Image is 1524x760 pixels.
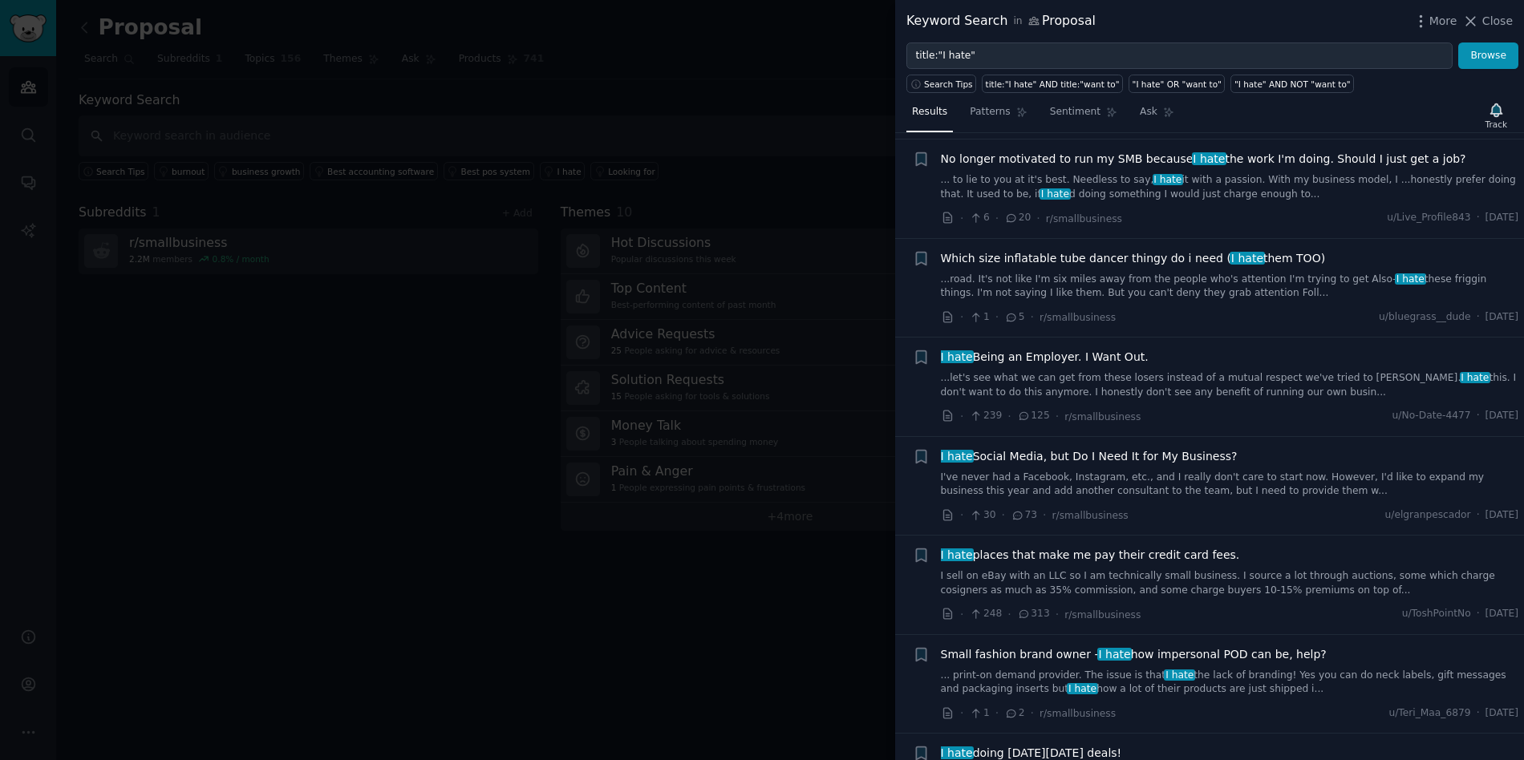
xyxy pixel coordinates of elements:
[969,409,1002,423] span: 239
[1046,213,1122,224] span: r/smallbusiness
[1392,409,1471,423] span: u/No-Date-4477
[960,705,963,722] span: ·
[1133,79,1222,90] div: "I hate" OR "want to"
[1040,312,1116,323] span: r/smallbusiness
[1477,706,1480,721] span: ·
[969,508,995,523] span: 30
[1050,105,1100,119] span: Sentiment
[1044,99,1123,132] a: Sentiment
[941,349,1149,366] span: Being an Employer. I Want Out.
[969,607,1002,621] span: 248
[1036,210,1040,227] span: ·
[1164,669,1195,681] span: I hate
[1388,706,1470,721] span: u/Teri_Maa_6879
[941,646,1327,663] span: Small fashion brand owner - how impersonal POD can be, help?
[1007,606,1011,623] span: ·
[964,99,1032,132] a: Patterns
[1040,708,1116,719] span: r/smallbusiness
[986,79,1120,90] div: title:"I hate" AND title:"want to"
[1004,211,1031,225] span: 20
[995,210,999,227] span: ·
[960,309,963,325] span: ·
[1011,508,1037,523] span: 73
[995,705,999,722] span: ·
[960,210,963,227] span: ·
[1485,119,1507,130] div: Track
[906,42,1453,70] input: Try a keyword related to your business
[1056,408,1059,425] span: ·
[1017,409,1050,423] span: 125
[1153,174,1184,185] span: I hate
[1134,99,1180,132] a: Ask
[1429,13,1457,30] span: More
[1387,211,1471,225] span: u/Live_Profile843
[982,75,1123,93] a: title:"I hate" AND title:"want to"
[941,151,1466,168] a: No longer motivated to run my SMB becauseI hatethe work I'm doing. Should I just get a job?
[960,606,963,623] span: ·
[1485,706,1518,721] span: [DATE]
[939,746,975,759] span: I hate
[1056,606,1059,623] span: ·
[939,450,975,463] span: I hate
[995,309,999,325] span: ·
[1485,607,1518,621] span: [DATE]
[1485,409,1518,423] span: [DATE]
[969,310,989,325] span: 1
[912,105,947,119] span: Results
[1460,372,1491,383] span: I hate
[1064,411,1141,422] span: r/smallbusiness
[1477,211,1480,225] span: ·
[1031,705,1034,722] span: ·
[906,99,953,132] a: Results
[1402,607,1471,621] span: u/ToshPointNo
[1052,510,1129,521] span: r/smallbusiness
[1480,99,1513,132] button: Track
[1477,607,1480,621] span: ·
[960,507,963,524] span: ·
[1017,607,1050,621] span: 313
[1192,152,1227,165] span: I hate
[970,105,1010,119] span: Patterns
[941,250,1326,267] span: Which size inflatable tube dancer thingy do i need ( them TOO)
[1477,310,1480,325] span: ·
[941,273,1519,301] a: ...road. It's not like I'm six miles away from the people who's attention I'm trying to get Also-...
[941,547,1240,564] a: I hateplaces that make me pay their credit card fees.
[939,548,975,561] span: I hate
[941,173,1519,201] a: ... to lie to you at it's best. Needless to say,I hateit with a passion. With my business model, ...
[906,75,976,93] button: Search Tips
[1013,14,1022,29] span: in
[941,669,1519,697] a: ... print-on demand provider. The issue is thatI hatethe lack of branding! Yes you can do neck la...
[1395,273,1426,285] span: I hate
[1004,310,1024,325] span: 5
[924,79,973,90] span: Search Tips
[1043,507,1046,524] span: ·
[1064,609,1141,621] span: r/smallbusiness
[1230,252,1265,265] span: I hate
[1477,508,1480,523] span: ·
[1040,188,1071,200] span: I hate
[1097,648,1133,661] span: I hate
[941,151,1466,168] span: No longer motivated to run my SMB because the work I'm doing. Should I just get a job?
[969,211,989,225] span: 6
[939,350,975,363] span: I hate
[1031,309,1034,325] span: ·
[1485,508,1518,523] span: [DATE]
[1379,310,1471,325] span: u/bluegrass__dude
[960,408,963,425] span: ·
[1007,408,1011,425] span: ·
[941,250,1326,267] a: Which size inflatable tube dancer thingy do i need (I hatethem TOO)
[1004,706,1024,721] span: 2
[1002,507,1005,524] span: ·
[1458,42,1518,70] button: Browse
[941,471,1519,499] a: I've never had a Facebook, Instagram, etc., and I really don't care to start now. However, I'd li...
[1140,105,1157,119] span: Ask
[1477,409,1480,423] span: ·
[941,448,1238,465] span: Social Media, but Do I Need It for My Business?
[1230,75,1354,93] a: "I hate" AND NOT "want to"
[1482,13,1513,30] span: Close
[941,547,1240,564] span: places that make me pay their credit card fees.
[941,371,1519,399] a: ...let's see what we can get from these losers instead of a mutual respect we've tried to [PERSON...
[1067,683,1098,694] span: I hate
[1413,13,1457,30] button: More
[1234,79,1351,90] div: "I hate" AND NOT "want to"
